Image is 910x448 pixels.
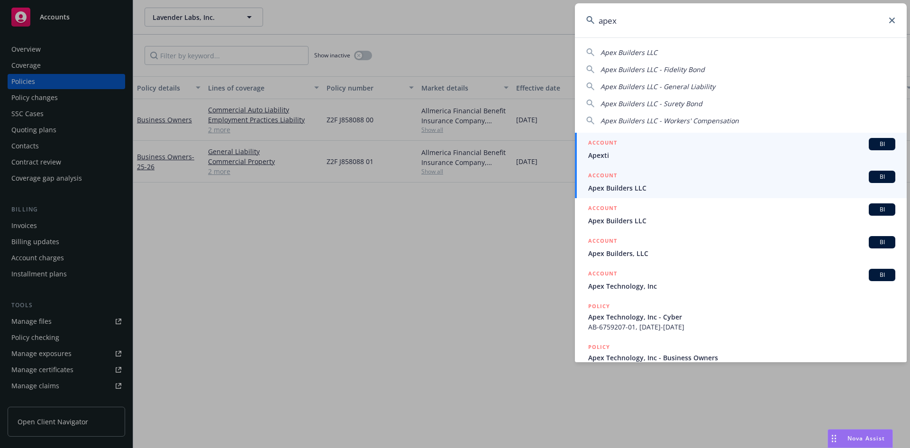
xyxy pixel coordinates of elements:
a: ACCOUNTBIApex Builders, LLC [575,231,907,264]
div: Drag to move [828,430,840,448]
h5: ACCOUNT [588,236,617,247]
span: Apex Builders, LLC [588,248,895,258]
h5: ACCOUNT [588,269,617,280]
h5: POLICY [588,342,610,352]
h5: ACCOUNT [588,171,617,182]
span: Apex Technology, Inc [588,281,895,291]
span: Apex Builders LLC - Surety Bond [601,99,702,108]
h5: ACCOUNT [588,138,617,149]
span: BI [873,140,892,148]
span: Apexti [588,150,895,160]
span: Apex Builders LLC - Workers' Compensation [601,116,739,125]
span: BI [873,271,892,279]
span: BI [873,238,892,247]
span: Apex Builders LLC - General Liability [601,82,715,91]
span: Apex Technology, Inc - Business Owners [588,353,895,363]
a: POLICYApex Technology, Inc - Business Owners [575,337,907,378]
span: Apex Technology, Inc - Cyber [588,312,895,322]
span: BI [873,173,892,181]
span: Apex Builders LLC [588,216,895,226]
span: Apex Builders LLC [588,183,895,193]
a: ACCOUNTBIApex Builders LLC [575,165,907,198]
h5: POLICY [588,302,610,311]
h5: ACCOUNT [588,203,617,215]
span: Nova Assist [847,434,885,442]
a: ACCOUNTBIApexti [575,133,907,165]
span: BI [873,205,892,214]
a: ACCOUNTBIApex Builders LLC [575,198,907,231]
input: Search... [575,3,907,37]
span: Apex Builders LLC - Fidelity Bond [601,65,705,74]
a: POLICYApex Technology, Inc - CyberAB-6759207-01, [DATE]-[DATE] [575,296,907,337]
button: Nova Assist [828,429,893,448]
span: Apex Builders LLC [601,48,657,57]
a: ACCOUNTBIApex Technology, Inc [575,264,907,296]
span: AB-6759207-01, [DATE]-[DATE] [588,322,895,332]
